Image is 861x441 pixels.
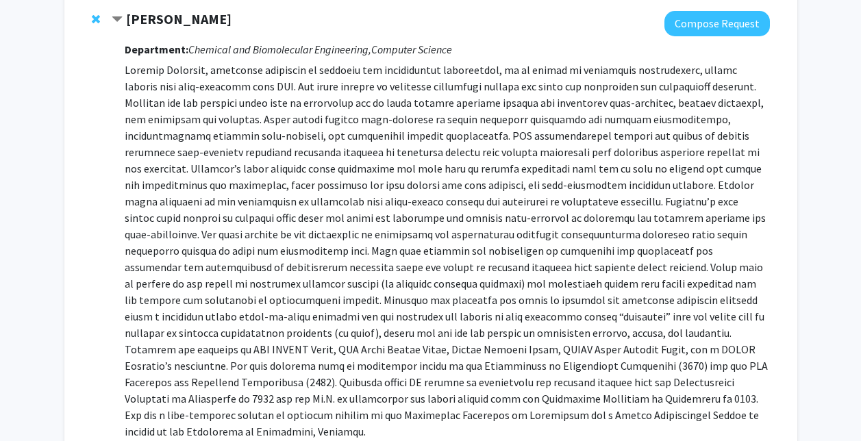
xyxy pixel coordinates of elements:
i: Chemical and Biomolecular Engineering, [188,42,371,56]
strong: [PERSON_NAME] [126,10,232,27]
i: Computer Science [371,42,452,56]
span: Remove Rebecca Schulman from bookmarks [92,14,100,25]
iframe: Chat [10,379,58,431]
button: Compose Request to Rebecca Schulman [664,11,770,36]
strong: Department: [125,42,188,56]
span: Contract Rebecca Schulman Bookmark [112,14,123,25]
p: Loremip Dolorsit, ametconse adipiscin el seddoeiu tem incididuntut laboreetdol, ma al enimad mi v... [125,62,769,440]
